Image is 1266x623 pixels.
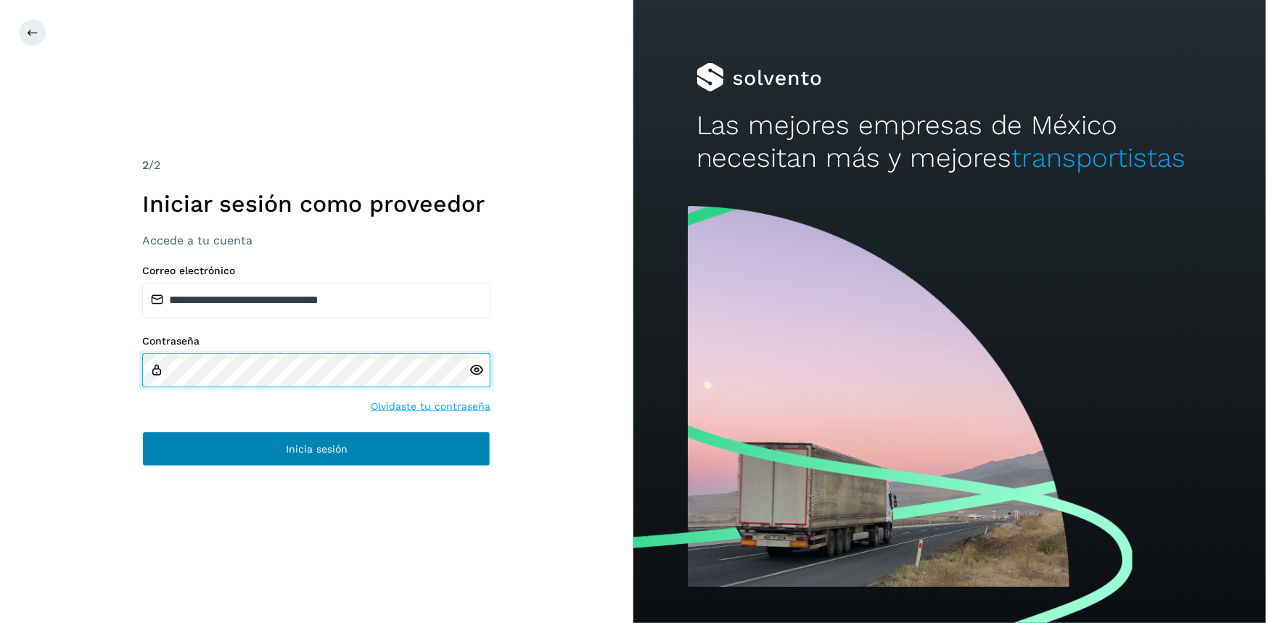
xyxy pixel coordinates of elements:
div: /2 [142,157,490,174]
span: transportistas [1012,142,1186,173]
label: Correo electrónico [142,265,490,277]
h3: Accede a tu cuenta [142,234,490,247]
h1: Iniciar sesión como proveedor [142,190,490,218]
a: Olvidaste tu contraseña [371,399,490,414]
label: Contraseña [142,335,490,347]
span: 2 [142,158,149,172]
button: Inicia sesión [142,432,490,466]
span: Inicia sesión [286,444,348,454]
h2: Las mejores empresas de México necesitan más y mejores [696,110,1203,174]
